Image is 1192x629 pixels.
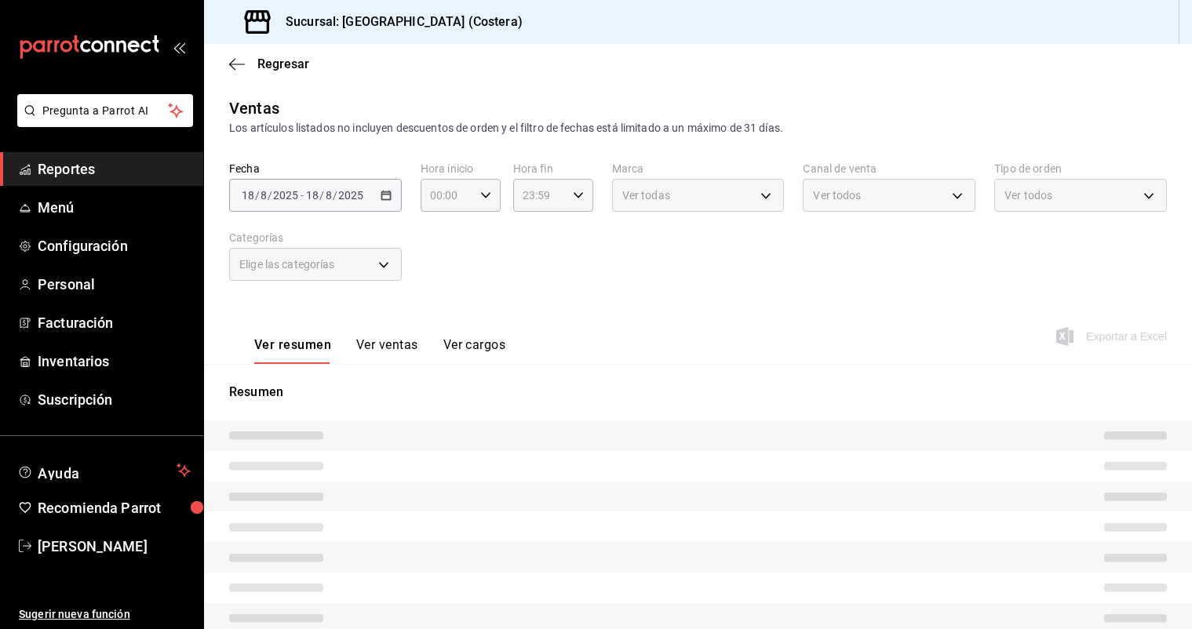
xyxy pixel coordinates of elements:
[260,189,268,202] input: --
[38,351,191,372] span: Inventarios
[337,189,364,202] input: ----
[325,189,333,202] input: --
[813,187,861,203] span: Ver todos
[356,337,418,364] button: Ver ventas
[319,189,324,202] span: /
[622,187,670,203] span: Ver todas
[994,163,1167,174] label: Tipo de orden
[803,163,975,174] label: Canal de venta
[38,274,191,295] span: Personal
[301,189,304,202] span: -
[229,96,279,120] div: Ventas
[17,94,193,127] button: Pregunta a Parrot AI
[421,163,501,174] label: Hora inicio
[19,606,191,623] span: Sugerir nueva función
[11,114,193,130] a: Pregunta a Parrot AI
[333,189,337,202] span: /
[38,235,191,256] span: Configuración
[443,337,506,364] button: Ver cargos
[272,189,299,202] input: ----
[513,163,593,174] label: Hora fin
[42,103,169,119] span: Pregunta a Parrot AI
[38,158,191,180] span: Reportes
[229,163,402,174] label: Fecha
[229,232,402,243] label: Categorías
[229,56,309,71] button: Regresar
[305,189,319,202] input: --
[239,256,335,272] span: Elige las categorías
[38,497,191,518] span: Recomienda Parrot
[38,312,191,333] span: Facturación
[268,189,272,202] span: /
[255,189,260,202] span: /
[612,163,785,174] label: Marca
[254,337,505,364] div: navigation tabs
[229,383,1167,402] p: Resumen
[254,337,331,364] button: Ver resumen
[257,56,309,71] span: Regresar
[241,189,255,202] input: --
[173,41,185,53] button: open_drawer_menu
[38,389,191,410] span: Suscripción
[38,461,170,480] span: Ayuda
[38,536,191,557] span: [PERSON_NAME]
[1004,187,1052,203] span: Ver todos
[38,197,191,218] span: Menú
[229,120,1167,136] div: Los artículos listados no incluyen descuentos de orden y el filtro de fechas está limitado a un m...
[273,13,523,31] h3: Sucursal: [GEOGRAPHIC_DATA] (Costera)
